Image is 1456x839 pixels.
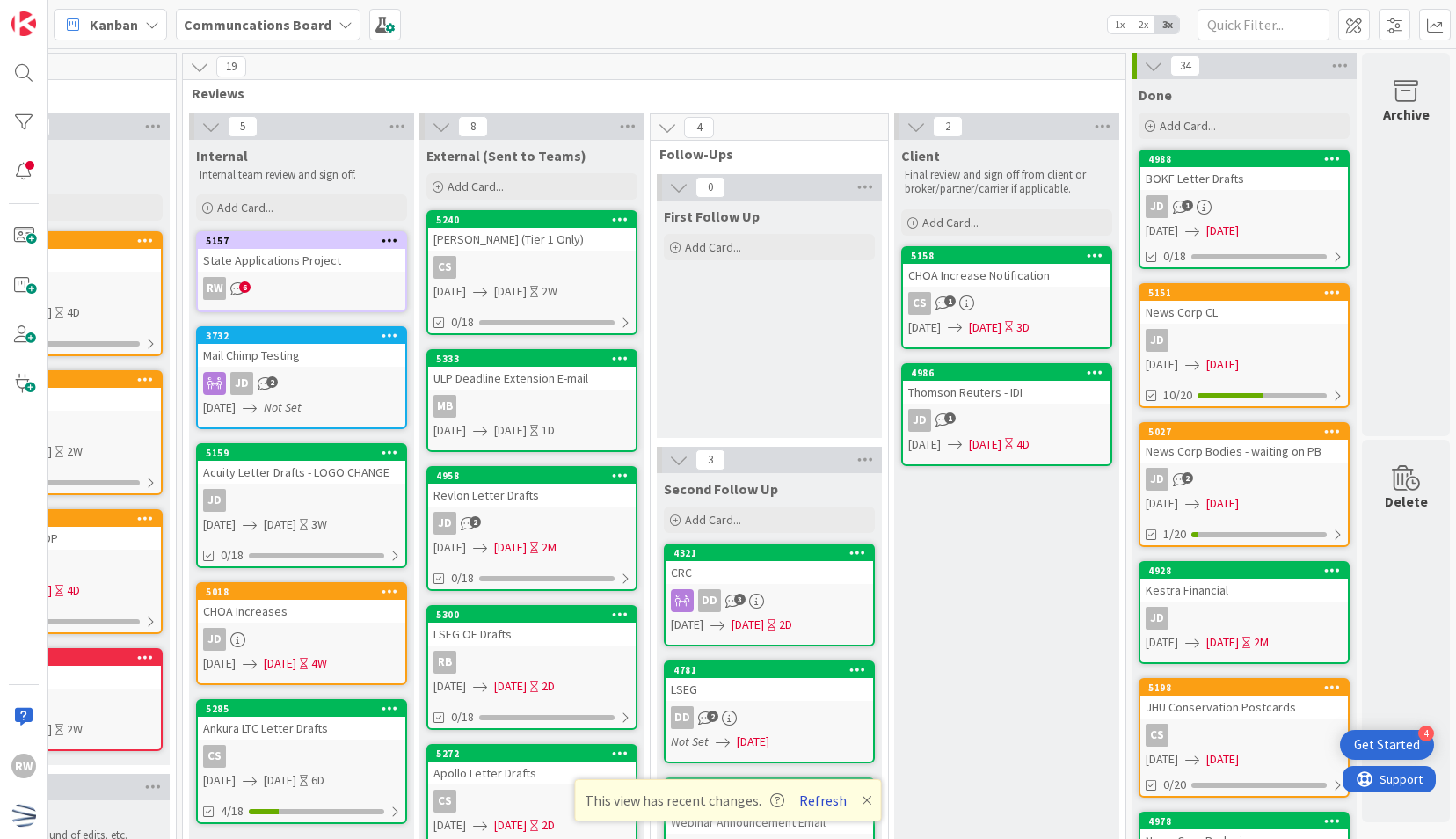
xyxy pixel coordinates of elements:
[659,145,866,163] span: Follow-Ups
[1140,813,1348,829] div: 4978
[1139,86,1172,104] span: Done
[969,318,1001,337] span: [DATE]
[198,584,405,600] div: 5018
[1140,195,1348,218] div: JD
[542,816,555,835] div: 2D
[903,292,1110,315] div: CS
[664,480,778,498] span: Second Follow Up
[67,303,80,322] div: 4D
[542,421,555,440] div: 1D
[67,442,83,461] div: 2W
[908,435,941,454] span: [DATE]
[933,116,963,137] span: 2
[911,250,1110,262] div: 5158
[1140,680,1348,696] div: 5198
[198,344,405,367] div: Mail Chimp Testing
[428,512,636,535] div: JD
[1148,153,1348,165] div: 4988
[903,248,1110,264] div: 5158
[666,545,873,584] div: 4321CRC
[264,654,296,673] span: [DATE]
[436,748,636,760] div: 5272
[707,711,718,722] span: 2
[470,516,481,528] span: 2
[428,746,636,784] div: 5272Apollo Letter Drafts
[903,264,1110,287] div: CHOA Increase Notification
[433,651,456,674] div: RB
[11,11,36,36] img: Visit kanbanzone.com
[1148,815,1348,828] div: 4978
[1146,355,1178,374] span: [DATE]
[1016,435,1030,454] div: 4D
[1160,118,1216,134] span: Add Card...
[311,515,327,534] div: 3W
[198,489,405,512] div: JD
[203,628,226,651] div: JD
[542,538,557,557] div: 2M
[217,200,273,215] span: Add Card...
[494,421,527,440] span: [DATE]
[1016,318,1030,337] div: 3D
[1140,151,1348,190] div: 4988BOKF Letter Drafts
[216,56,246,77] span: 19
[428,623,636,646] div: LSEG OE Drafts
[944,412,956,424] span: 1
[494,677,527,696] span: [DATE]
[1418,726,1434,741] div: 4
[433,677,466,696] span: [DATE]
[198,445,405,461] div: 5159
[11,754,36,778] div: RW
[228,116,258,137] span: 5
[198,717,405,740] div: Ankura LTC Letter Drafts
[1383,104,1430,125] div: Archive
[428,607,636,623] div: 5300
[433,421,466,440] span: [DATE]
[221,802,244,821] span: 4/18
[198,701,405,740] div: 5285Ankura LTC Letter Drafts
[428,212,636,228] div: 5240
[903,409,1110,432] div: JD
[200,168,404,182] p: Internal team review and sign off.
[737,733,769,751] span: [DATE]
[666,561,873,584] div: CRC
[426,147,586,164] span: External (Sent to Teams)
[428,212,636,251] div: 5240[PERSON_NAME] (Tier 1 Only)
[436,353,636,365] div: 5333
[198,249,405,272] div: State Applications Project
[198,328,405,344] div: 3732
[198,328,405,367] div: 3732Mail Chimp Testing
[451,708,474,726] span: 0/18
[666,662,873,678] div: 4781
[264,399,302,415] i: Not Set
[433,282,466,301] span: [DATE]
[198,600,405,623] div: CHOA Increases
[198,233,405,272] div: 5157State Applications Project
[671,616,703,634] span: [DATE]
[1146,195,1168,218] div: JD
[1140,285,1348,301] div: 5151
[793,789,853,812] button: Refresh
[1206,633,1239,652] span: [DATE]
[1140,301,1348,324] div: News Corp CL
[1108,16,1132,33] span: 1x
[1140,329,1348,352] div: JD
[969,435,1001,454] span: [DATE]
[1385,491,1428,512] div: Delete
[311,771,324,790] div: 6D
[203,489,226,512] div: JD
[433,256,456,279] div: CS
[451,313,474,332] span: 0/18
[433,395,456,418] div: MB
[198,701,405,717] div: 5285
[1340,730,1434,760] div: Open Get Started checklist, remaining modules: 4
[428,256,636,279] div: CS
[203,515,236,534] span: [DATE]
[1206,222,1239,240] span: [DATE]
[184,16,331,33] b: Communcations Board
[1140,151,1348,167] div: 4988
[673,547,873,559] div: 4321
[436,214,636,226] div: 5240
[666,678,873,701] div: LSEG
[428,351,636,367] div: 5333
[1140,579,1348,602] div: Kestra Financial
